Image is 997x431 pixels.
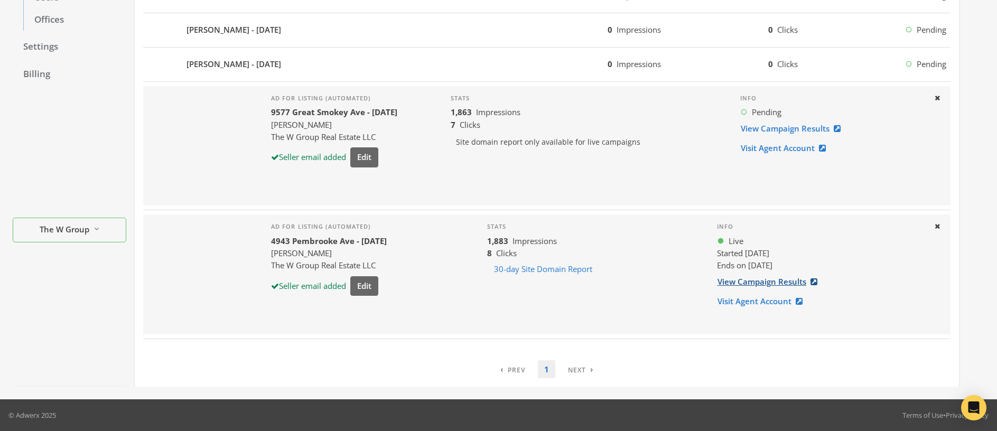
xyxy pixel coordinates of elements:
div: Seller email added [271,280,346,292]
div: Started [DATE] [717,247,925,259]
b: 7 [451,119,455,130]
nav: pagination [494,360,600,379]
a: 1 [538,360,555,379]
h4: Info [740,95,925,102]
h4: Info [717,223,925,230]
button: Edit [350,276,378,296]
b: 0 [768,24,773,35]
button: The W Group [13,218,126,242]
span: Pending [752,106,781,118]
span: Clicks [460,119,480,130]
h4: Ad for listing (automated) [271,95,397,102]
span: Clicks [496,248,517,258]
div: [PERSON_NAME] [271,119,397,131]
span: Pending [917,58,946,70]
span: Impressions [513,236,557,246]
b: 9577 Great Smokey Ave - [DATE] [271,107,397,117]
button: 30-day Site Domain Report [487,259,599,279]
span: Live [729,235,743,247]
div: • [902,410,989,420]
b: [PERSON_NAME] - [DATE] [187,58,281,70]
h4: Stats [487,223,700,230]
a: Settings [13,36,126,58]
a: Privacy Policy [946,410,989,420]
p: Site domain report only available for live campaigns [451,131,723,153]
p: © Adwerx 2025 [8,410,56,420]
b: 1,863 [451,107,472,117]
span: Impressions [617,24,661,35]
span: Ends on [DATE] [717,260,772,270]
b: 4943 Pembrooke Ave - [DATE] [271,236,387,246]
b: 0 [608,59,612,69]
b: 8 [487,248,492,258]
a: View Campaign Results [740,119,847,138]
a: Offices [23,9,126,31]
b: 1,883 [487,236,508,246]
a: Terms of Use [902,410,943,420]
b: [PERSON_NAME] - [DATE] [187,24,281,36]
div: The W Group Real Estate LLC [271,131,397,143]
div: The W Group Real Estate LLC [271,259,387,271]
a: Visit Agent Account [717,292,809,311]
span: Impressions [617,59,661,69]
span: Clicks [777,59,798,69]
a: Billing [13,63,126,86]
a: View Campaign Results [717,272,824,292]
div: Seller email added [271,151,346,163]
b: 0 [768,59,773,69]
button: [PERSON_NAME] - [DATE]0Impressions0ClicksPending [143,17,951,43]
b: 0 [608,24,612,35]
h4: Stats [451,95,723,102]
span: Clicks [777,24,798,35]
span: Impressions [476,107,520,117]
button: Edit [350,147,378,167]
a: Visit Agent Account [740,138,833,158]
button: [PERSON_NAME] - [DATE]0Impressions0ClicksPending [143,52,951,77]
span: Pending [917,24,946,36]
div: [PERSON_NAME] [271,247,387,259]
h4: Ad for listing (automated) [271,223,387,230]
span: The W Group [40,223,89,236]
div: Open Intercom Messenger [961,395,986,420]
